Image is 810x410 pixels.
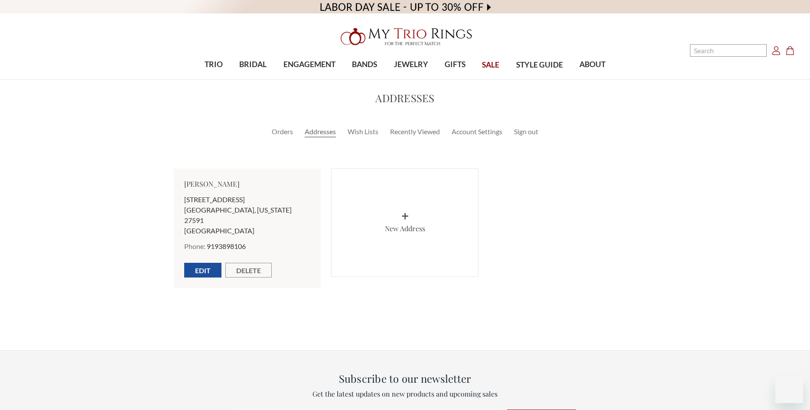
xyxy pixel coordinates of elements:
button: submenu toggle [588,79,597,80]
a: Addresses [305,126,336,137]
a: SALE [474,51,507,79]
input: Search [690,44,767,57]
a: TRIO [196,51,231,79]
a: GIFTS [436,51,474,79]
a: Sign out [514,126,538,137]
span: STYLE GUIDE [516,59,563,71]
a: + New Address [331,168,478,277]
button: submenu toggle [360,79,369,80]
span: SALE [482,59,499,71]
button: submenu toggle [451,79,459,80]
p: Get the latest updates on new products and upcoming sales [234,389,576,399]
a: Orders [272,126,293,137]
li: [GEOGRAPHIC_DATA] [184,226,311,236]
button: Delete [225,263,272,278]
a: Recently Viewed [390,126,440,137]
h5: [PERSON_NAME] [184,179,311,189]
span: + [401,208,409,223]
h5: New Address [385,223,426,234]
svg: Account [772,46,781,55]
span: GIFTS [445,59,465,70]
span: JEWELRY [394,59,428,70]
a: STYLE GUIDE [507,51,571,79]
a: BRIDAL [231,51,275,79]
button: submenu toggle [209,79,218,80]
li: [GEOGRAPHIC_DATA], [US_STATE] 27591 [184,205,311,226]
h2: Addresses [104,90,707,106]
a: JEWELRY [385,51,436,79]
a: Wish Lists [348,126,378,137]
a: Edit [184,263,221,278]
span: ABOUT [579,59,605,70]
span: BANDS [352,59,377,70]
a: Account Settings [452,126,502,137]
dt: Phone: [184,241,205,252]
img: My Trio Rings [336,23,475,51]
a: ENGAGEMENT [275,51,344,79]
li: [STREET_ADDRESS] [184,194,311,205]
span: BRIDAL [239,59,267,70]
a: Cart with 0 items [786,45,800,55]
span: ENGAGEMENT [283,59,335,70]
svg: cart.cart_preview [786,46,794,55]
span: TRIO [205,59,223,70]
h3: Subscribe to our newsletter [234,371,576,386]
a: Account [772,45,781,55]
iframe: Button to launch messaging window [775,375,803,403]
a: ABOUT [571,51,614,79]
dd: 9193898106 [207,241,246,252]
a: My Trio Rings [235,23,575,51]
button: submenu toggle [407,79,415,80]
button: submenu toggle [305,79,314,80]
a: BANDS [344,51,385,79]
button: submenu toggle [249,79,257,80]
